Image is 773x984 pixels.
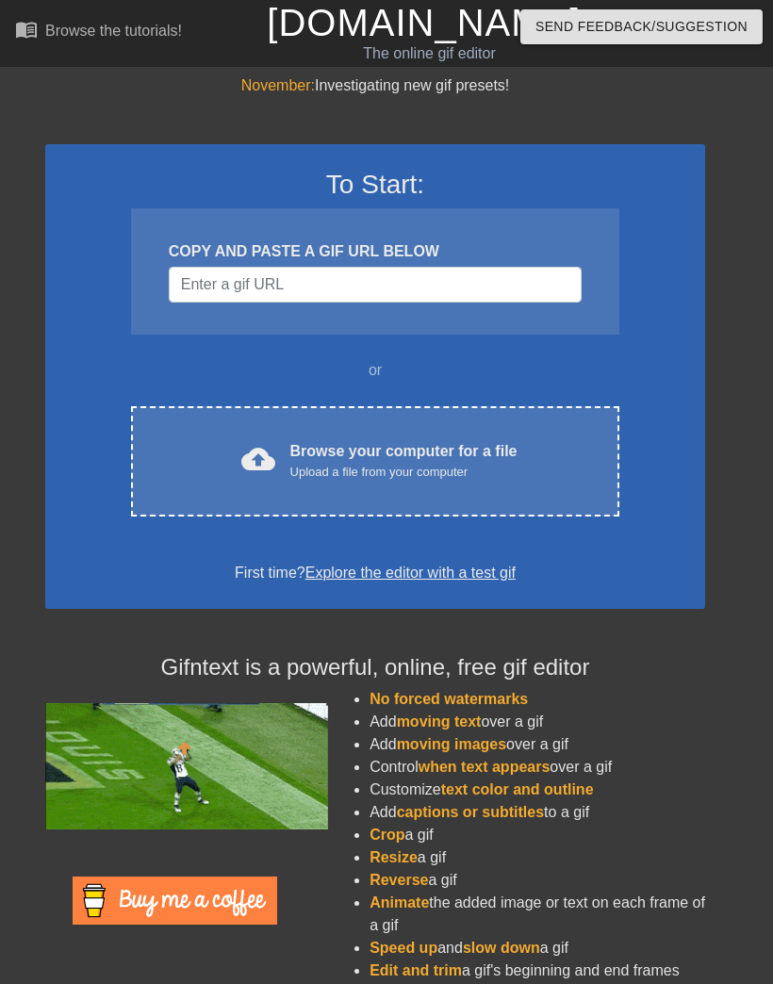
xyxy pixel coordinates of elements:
[463,940,540,956] span: slow down
[94,359,656,382] div: or
[370,824,705,846] li: a gif
[241,77,315,93] span: November:
[370,711,705,733] li: Add over a gif
[45,654,705,681] h4: Gifntext is a powerful, online, free gif editor
[241,442,275,476] span: cloud_upload
[290,440,518,482] div: Browse your computer for a file
[73,877,277,925] img: Buy Me A Coffee
[45,703,328,829] img: football_small.gif
[370,869,705,892] li: a gif
[267,42,591,65] div: The online gif editor
[535,15,748,39] span: Send Feedback/Suggestion
[267,2,581,43] a: [DOMAIN_NAME]
[370,846,705,869] li: a gif
[370,691,528,707] span: No forced watermarks
[45,74,705,97] div: Investigating new gif presets!
[370,892,705,937] li: the added image or text on each frame of a gif
[370,756,705,779] li: Control over a gif
[290,463,518,482] div: Upload a file from your computer
[370,959,705,982] li: a gif's beginning and end frames
[370,801,705,824] li: Add to a gif
[397,736,506,752] span: moving images
[70,562,681,584] div: First time?
[15,18,182,47] a: Browse the tutorials!
[370,940,437,956] span: Speed up
[370,733,705,756] li: Add over a gif
[15,18,38,41] span: menu_book
[305,565,516,581] a: Explore the editor with a test gif
[169,267,582,303] input: Username
[45,23,182,39] div: Browse the tutorials!
[520,9,763,44] button: Send Feedback/Suggestion
[370,872,428,888] span: Reverse
[397,804,544,820] span: captions or subtitles
[441,781,594,797] span: text color and outline
[370,779,705,801] li: Customize
[370,894,429,910] span: Animate
[419,759,551,775] span: when text appears
[370,849,418,865] span: Resize
[397,713,482,730] span: moving text
[370,827,404,843] span: Crop
[370,962,462,978] span: Edit and trim
[370,937,705,959] li: and a gif
[169,240,582,263] div: COPY AND PASTE A GIF URL BELOW
[70,169,681,201] h3: To Start:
